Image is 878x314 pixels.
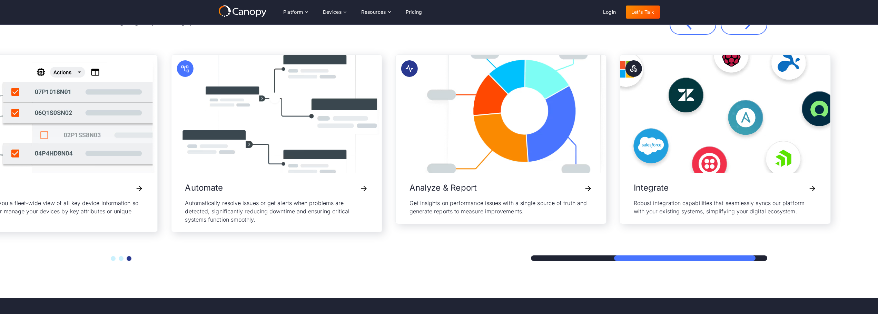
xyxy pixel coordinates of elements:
p: Robust integration capabilities that seamlessly syncs our platform with your existing systems, si... [634,199,817,215]
p: Automatically resolve issues or get alerts when problems are detected, significantly reducing dow... [185,199,368,224]
div: 5 / 5 [620,54,831,224]
a: Login [598,6,622,19]
div: 3 / 5 [171,54,382,232]
button: Go to slide 2 [119,256,124,261]
div: Platform [278,5,313,19]
div: Platform [283,10,303,14]
a: Analyze & ReportGet insights on performance issues with a single source of truth and generate rep... [396,55,606,223]
a: Let's Talk [626,6,660,19]
div: Resources [356,5,396,19]
div: Devices [323,10,342,14]
a: Pricing [400,6,428,19]
a: AutomateAutomatically resolve issues or get alerts when problems are detected, significantly redu... [171,55,382,232]
p: Get insights on performance issues with a single source of truth and generate reports to measure ... [410,199,592,215]
button: Go to slide 3 [127,256,131,261]
div: Resources [361,10,386,14]
button: Go to slide 1 [111,256,116,261]
div: 4 / 5 [395,54,606,224]
a: IntegrateRobust integration capabilities that seamlessly syncs our platform with your existing sy... [620,55,830,223]
h3: Automate [185,181,223,194]
h3: Analyze & Report [410,181,477,194]
h3: Integrate [634,181,669,194]
div: Devices [317,5,352,19]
